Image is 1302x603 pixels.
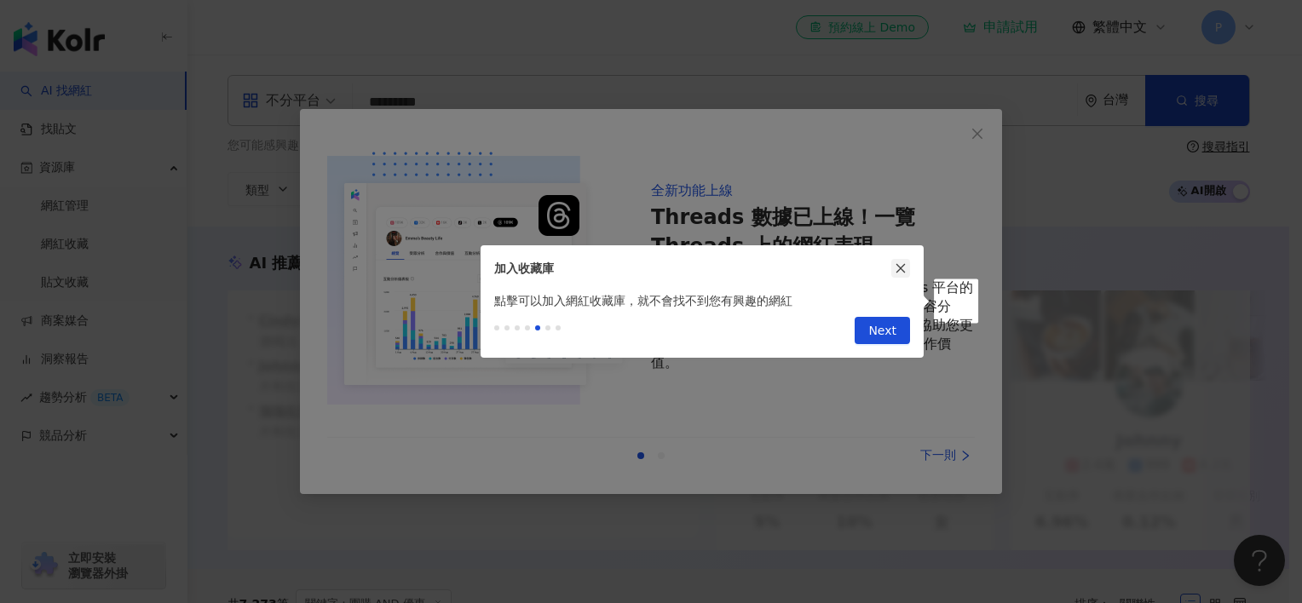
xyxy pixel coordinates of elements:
span: Next [868,318,896,345]
div: 加入收藏庫 [494,259,891,278]
button: Next [855,317,910,344]
button: close [891,259,910,278]
span: close [895,262,907,274]
div: 點擊可以加入網紅收藏庫，就不會找不到您有興趣的網紅 [481,291,924,310]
